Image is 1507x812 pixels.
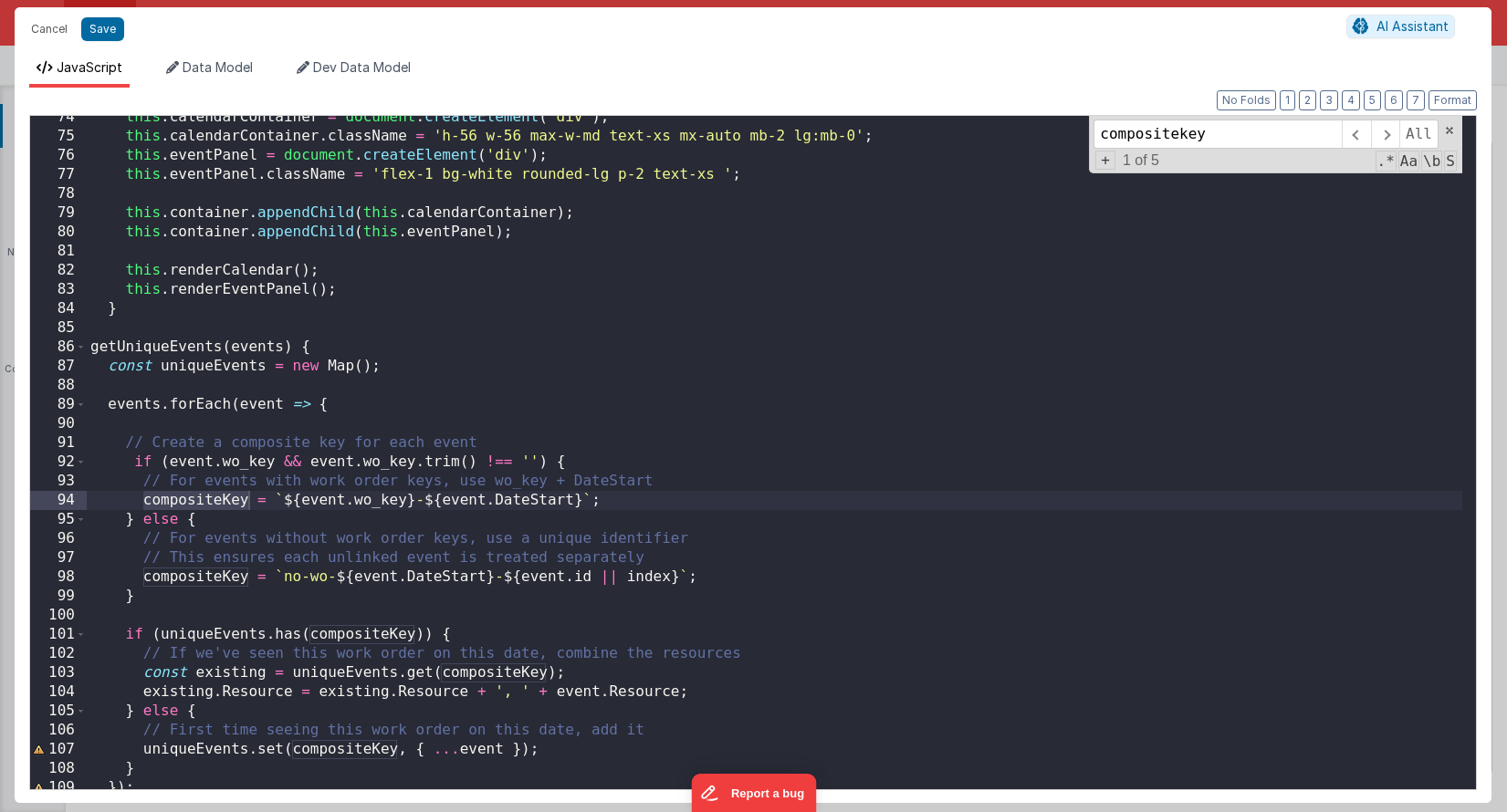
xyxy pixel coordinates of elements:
div: 101 [30,625,87,644]
button: AI Assistant [1346,15,1455,38]
div: 85 [30,318,87,338]
button: 7 [1407,90,1425,110]
div: 81 [30,242,87,261]
div: 102 [30,644,87,663]
div: 88 [30,376,87,395]
div: 99 [30,587,87,606]
div: 105 [30,702,87,721]
div: 80 [30,223,87,242]
div: 79 [30,203,87,223]
span: Data Model [183,59,253,75]
span: RegExp Search [1376,151,1397,172]
span: Dev Data Model [313,59,411,75]
span: JavaScript [57,59,122,75]
div: 87 [30,357,87,376]
div: 109 [30,778,87,797]
div: 90 [30,414,87,433]
div: 82 [30,261,87,280]
span: Whole Word Search [1421,151,1442,172]
div: 107 [30,740,87,759]
button: 5 [1364,90,1381,110]
div: 89 [30,395,87,414]
div: 76 [30,146,87,165]
div: 104 [30,682,87,702]
span: Alt-Enter [1399,120,1439,149]
div: 98 [30,567,87,587]
div: 92 [30,453,87,472]
div: 75 [30,127,87,146]
div: 74 [30,108,87,127]
input: Search for [1094,120,1342,149]
div: 97 [30,548,87,567]
div: 78 [30,184,87,203]
div: 96 [30,529,87,548]
div: 93 [30,472,87,491]
button: 4 [1342,90,1360,110]
button: 2 [1299,90,1316,110]
button: Save [81,17,124,41]
span: 1 of 5 [1115,152,1167,169]
button: 6 [1385,90,1403,110]
div: 91 [30,433,87,453]
div: 103 [30,663,87,682]
div: 83 [30,280,87,299]
div: 100 [30,606,87,625]
div: 108 [30,759,87,778]
button: 1 [1280,90,1295,110]
div: 84 [30,299,87,318]
div: 94 [30,491,87,510]
div: 95 [30,510,87,529]
span: AI Assistant [1376,18,1449,34]
button: Cancel [22,16,77,42]
span: CaseSensitive Search [1398,151,1419,172]
button: 3 [1320,90,1338,110]
span: Toggel Replace mode [1095,151,1115,170]
div: 86 [30,338,87,357]
div: 77 [30,165,87,184]
div: 106 [30,721,87,740]
span: Search In Selection [1444,151,1457,172]
iframe: Marker.io feedback button [691,774,816,812]
button: Format [1429,90,1477,110]
button: No Folds [1217,90,1276,110]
